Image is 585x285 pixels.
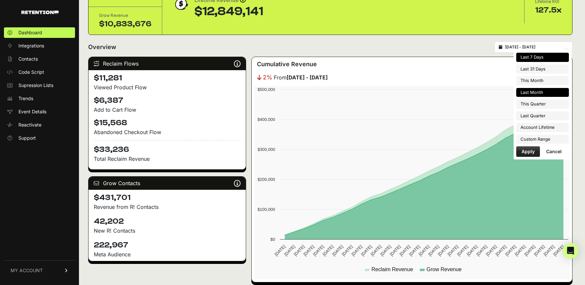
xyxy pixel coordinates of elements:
li: This Month [516,76,569,85]
li: Last 31 Days [516,65,569,74]
text: [DATE] [523,244,536,257]
span: Support [18,135,36,141]
li: Last Quarter [516,111,569,121]
h4: 222,967 [94,240,241,250]
h4: $33,236 [94,140,241,155]
h3: Cumulative Revenue [257,60,317,69]
div: Viewed Product Flow [94,83,241,91]
div: Add to Cart Flow [94,106,241,114]
a: Code Script [4,67,75,77]
text: [DATE] [321,244,334,257]
h4: $431,701 [94,192,241,203]
text: [DATE] [369,244,382,257]
span: From [274,73,328,81]
text: [DATE] [543,244,555,257]
div: Open Intercom Messenger [563,243,578,259]
text: [DATE] [389,244,402,257]
text: [DATE] [475,244,488,257]
h4: $11,281 [94,73,241,83]
p: Total Reclaim Revenue [94,155,241,163]
img: Retention.com [21,11,59,14]
li: Last 7 Days [516,53,569,62]
div: $10,833,676 [99,19,151,29]
text: [DATE] [514,244,526,257]
a: Dashboard [4,27,75,38]
text: Reclaim Revenue [371,267,413,272]
span: Event Details [18,108,46,115]
text: [DATE] [331,244,344,257]
text: [DATE] [552,244,565,257]
span: MY ACCOUNT [11,267,43,274]
div: Reclaim Flows [89,57,246,70]
text: [DATE] [293,244,306,257]
text: [DATE] [504,244,517,257]
a: Reactivate [4,120,75,130]
li: Last Month [516,88,569,97]
text: [DATE] [446,244,459,257]
text: $400,000 [258,117,275,122]
a: Event Details [4,106,75,117]
a: Support [4,133,75,143]
span: Code Script [18,69,44,75]
a: MY ACCOUNT [4,260,75,280]
text: [DATE] [273,244,286,257]
text: [DATE] [533,244,546,257]
text: [DATE] [379,244,392,257]
text: [DATE] [302,244,315,257]
text: $0 [270,237,275,242]
div: Grow Revenue [99,12,151,19]
h4: 42,202 [94,216,241,227]
text: [DATE] [427,244,440,257]
span: Trends [18,95,33,102]
text: Grow Revenue [426,267,462,272]
div: Abandoned Checkout Flow [94,128,241,136]
text: [DATE] [456,244,469,257]
text: [DATE] [360,244,373,257]
div: $12,849,141 [194,5,263,18]
h2: Overview [88,43,116,52]
div: 127.5x [535,5,562,15]
p: Revenue from R! Contacts [94,203,241,211]
h4: $6,387 [94,95,241,106]
div: Grow Contacts [89,177,246,190]
span: Supression Lists [18,82,53,89]
text: $500,000 [258,87,275,92]
strong: [DATE] - [DATE] [287,74,328,81]
text: [DATE] [398,244,411,257]
button: Apply [516,146,540,157]
text: [DATE] [495,244,507,257]
li: Custom Range [516,135,569,144]
text: [DATE] [312,244,325,257]
p: New R! Contacts [94,227,241,235]
text: [DATE] [408,244,421,257]
div: Meta Audience [94,250,241,258]
li: Account Lifetime [516,123,569,132]
button: Cancel [541,146,567,157]
a: Trends [4,93,75,104]
span: Reactivate [18,122,41,128]
text: [DATE] [341,244,354,257]
a: Integrations [4,41,75,51]
text: $300,000 [258,147,275,152]
text: $100,000 [258,207,275,212]
a: Supression Lists [4,80,75,91]
text: [DATE] [437,244,450,257]
text: [DATE] [350,244,363,257]
text: [DATE] [283,244,296,257]
span: Dashboard [18,29,42,36]
text: $200,000 [258,177,275,182]
span: Integrations [18,43,44,49]
li: This Quarter [516,100,569,109]
h4: $15,568 [94,118,241,128]
span: 2% [263,73,272,82]
text: [DATE] [466,244,478,257]
text: [DATE] [485,244,498,257]
span: Contacts [18,56,38,62]
text: [DATE] [418,244,430,257]
a: Contacts [4,54,75,64]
